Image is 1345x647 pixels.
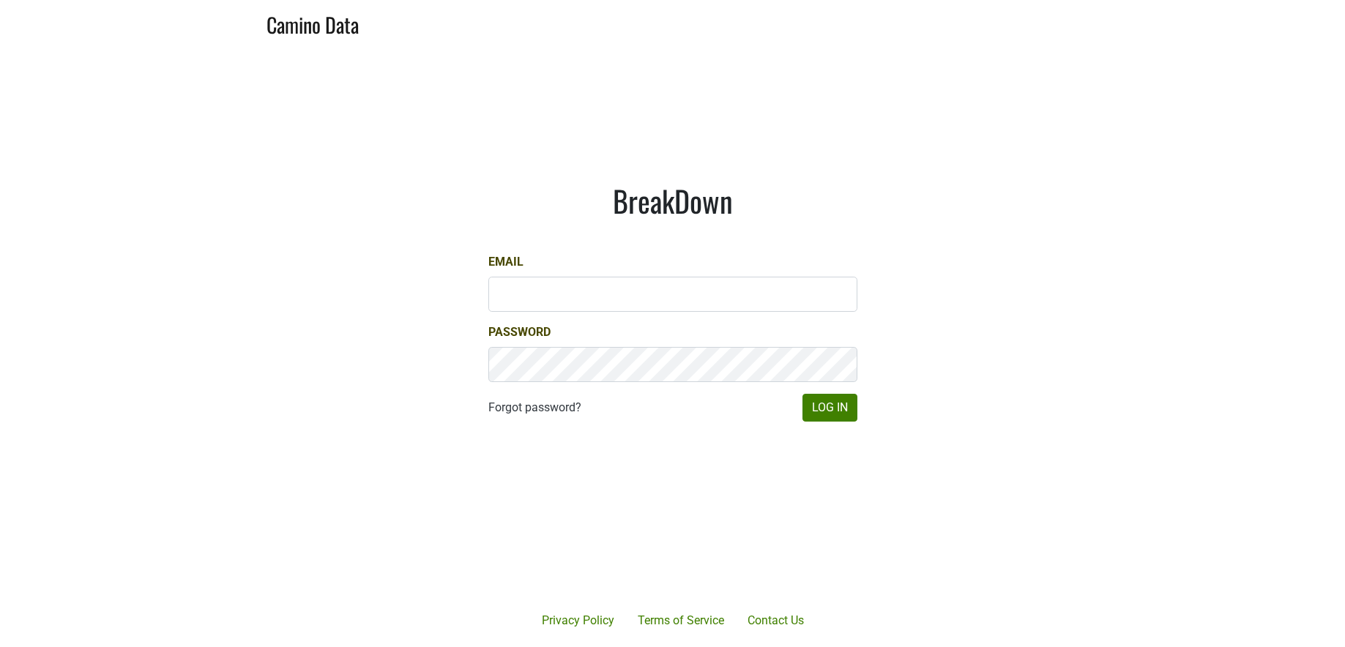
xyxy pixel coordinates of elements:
[267,6,359,40] a: Camino Data
[626,606,736,635] a: Terms of Service
[488,253,524,271] label: Email
[530,606,626,635] a: Privacy Policy
[736,606,816,635] a: Contact Us
[488,183,857,218] h1: BreakDown
[488,399,581,416] a: Forgot password?
[488,323,551,341] label: Password
[802,394,857,422] button: Log In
